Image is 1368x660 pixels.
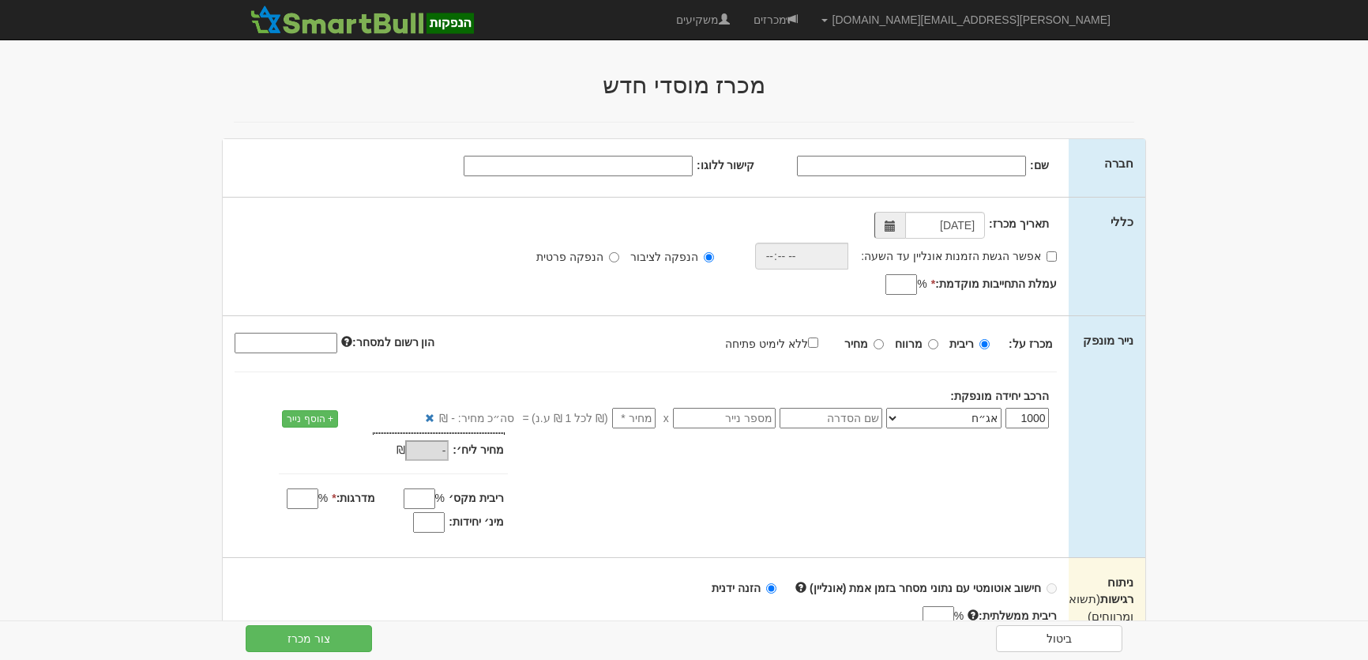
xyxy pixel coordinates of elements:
[989,216,1049,232] label: תאריך מכרז:
[1047,583,1057,594] input: חישוב אוטומטי עם נתוני מסחר בזמן אמת (אונליין)
[1083,332,1133,349] label: נייר מונפק
[844,338,868,350] strong: מחיר
[1005,408,1049,428] input: כמות
[318,490,328,506] span: %
[630,249,714,265] label: הנפקה לציבור
[861,248,1056,264] label: אפשר הגשת הזמנות אונליין עד השעה:
[950,390,1048,402] strong: הרכב יחידה מונפקת:
[697,157,755,173] label: קישור ללוגו:
[917,276,926,292] span: %
[449,514,504,530] label: מינ׳ יחידות:
[931,276,1057,292] label: עמלת התחייבות מוקדמת:
[996,625,1122,652] a: ביטול
[522,410,528,426] span: =
[704,252,714,262] input: הנפקה לציבור
[979,339,990,349] input: ריבית
[1030,157,1049,173] label: שם:
[246,625,372,652] button: צור מכרז
[332,490,375,506] label: מדרגות:
[780,408,882,428] input: שם הסדרה
[874,339,884,349] input: מחיר
[673,408,776,428] input: מספר נייר
[612,408,656,428] input: מחיר *
[609,252,619,262] input: הנפקה פרטית
[808,338,818,348] input: ללא לימיט פתיחה
[712,582,761,594] strong: הזנה ידנית
[1009,338,1053,350] strong: מכרז על:
[663,410,669,426] span: x
[453,442,504,458] label: מחיר ליח׳:
[1080,574,1133,624] label: ניתוח רגישות
[341,334,434,350] label: הון רשום למסחר:
[449,490,504,506] label: ריבית מקס׳
[949,338,974,350] strong: ריבית
[282,410,338,428] a: + הוסף נייר
[928,339,938,349] input: מרווח
[1111,213,1133,230] label: כללי
[536,249,619,265] label: הנפקה פרטית
[895,338,923,350] strong: מרווח
[968,608,1057,624] label: ריבית ממשלתית:
[439,410,514,426] span: סה״כ מחיר: - ₪
[810,582,1041,594] strong: חישוב אוטומטי עם נתוני מסחר בזמן אמת (אונליין)
[725,334,834,352] label: ללא לימיט פתיחה
[246,4,478,36] img: SmartBull Logo
[529,410,608,426] span: (₪ לכל 1 ₪ ע.נ)
[1104,155,1133,172] label: חברה
[954,608,964,624] span: %
[331,442,453,461] div: ₪
[1058,592,1133,622] span: (תשואות ומרווחים)
[435,490,445,506] span: %
[222,72,1146,98] h2: מכרז מוסדי חדש
[766,583,776,594] input: הזנה ידנית
[1047,251,1057,262] input: אפשר הגשת הזמנות אונליין עד השעה:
